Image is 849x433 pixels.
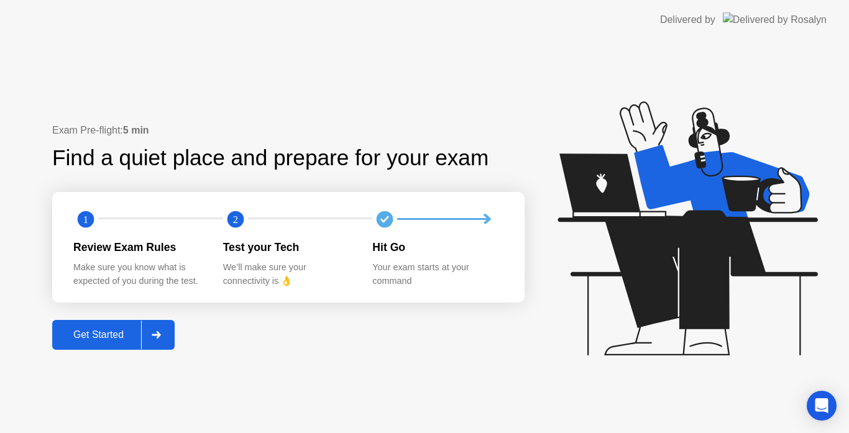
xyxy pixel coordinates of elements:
[372,261,502,288] div: Your exam starts at your command
[233,213,238,225] text: 2
[807,391,837,421] div: Open Intercom Messenger
[372,239,502,255] div: Hit Go
[56,329,141,340] div: Get Started
[223,261,353,288] div: We’ll make sure your connectivity is 👌
[660,12,715,27] div: Delivered by
[223,239,353,255] div: Test your Tech
[52,320,175,350] button: Get Started
[83,213,88,225] text: 1
[123,125,149,135] b: 5 min
[52,123,525,138] div: Exam Pre-flight:
[723,12,827,27] img: Delivered by Rosalyn
[73,261,203,288] div: Make sure you know what is expected of you during the test.
[73,239,203,255] div: Review Exam Rules
[52,142,490,175] div: Find a quiet place and prepare for your exam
